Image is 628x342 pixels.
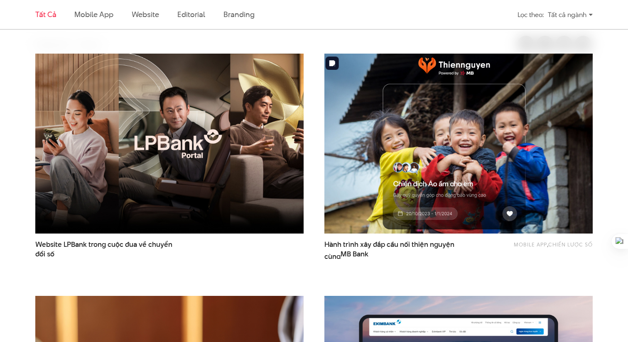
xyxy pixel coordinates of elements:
[311,44,606,242] img: thumb
[74,9,113,20] a: Mobile app
[341,249,368,259] span: MB Bank
[548,241,593,248] a: Chiến lược số
[35,240,183,259] span: Website LPBank trong cuộc đua về chuyển
[35,9,56,20] a: Tất cả
[35,249,54,259] span: đổi số
[177,9,205,20] a: Editorial
[324,240,472,259] span: Hành trình xây đắp cầu nối thiện nguyện cùng
[514,241,547,248] a: Mobile app
[548,7,593,22] div: Tất cả ngành
[132,9,159,20] a: Website
[324,240,472,259] a: Hành trình xây đắp cầu nối thiện nguyện cùngMB Bank
[518,7,544,22] div: Lọc theo:
[35,240,183,259] a: Website LPBank trong cuộc đua về chuyểnđổi số
[223,9,254,20] a: Branding
[35,54,304,234] img: LPBank portal
[486,240,593,255] div: ,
